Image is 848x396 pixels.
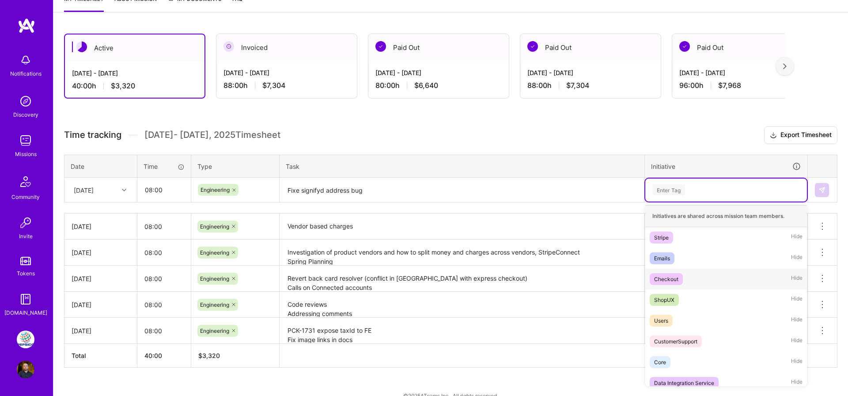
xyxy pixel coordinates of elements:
th: 40:00 [137,344,191,368]
i: icon Download [770,131,777,140]
span: Time tracking [64,129,121,141]
div: 96:00 h [679,81,806,90]
img: Invoiced [223,41,234,52]
img: Invite [17,214,34,232]
span: Hide [791,232,803,244]
span: Engineering [200,327,229,334]
div: Time [144,162,185,171]
div: Discovery [13,110,38,119]
img: PepsiCo: SodaStream Intl. 2024 AOP [17,331,34,348]
span: $3,320 [111,81,135,91]
div: [DATE] [72,248,130,257]
div: Tokens [17,269,35,278]
div: Enter Tag [652,183,685,197]
div: Checkout [654,274,678,284]
img: teamwork [17,132,34,149]
span: Hide [791,273,803,285]
span: Hide [791,252,803,264]
div: Initiatives are shared across mission team members. [645,205,807,227]
div: [DATE] - [DATE] [72,69,197,78]
div: Community [11,192,40,202]
input: HH:MM [137,293,191,316]
div: Data Integration Service [654,378,714,388]
div: [DATE] - [DATE] [679,68,806,77]
th: Date [64,155,137,178]
span: $ 3,320 [198,352,220,359]
span: Hide [791,377,803,389]
span: $7,968 [718,81,741,90]
div: 80:00 h [375,81,502,90]
div: [DATE] [72,274,130,283]
img: Paid Out [527,41,538,52]
img: Submit [818,187,825,194]
div: Paid Out [520,34,661,61]
div: Missions [15,149,37,159]
div: [DATE] [74,185,94,194]
textarea: Vendor based charges [280,214,644,239]
div: [DATE] - [DATE] [223,68,350,77]
div: 88:00 h [223,81,350,90]
div: [DATE] [72,300,130,309]
th: Type [191,155,280,178]
span: $7,304 [566,81,589,90]
img: bell [17,51,34,69]
img: guide book [17,290,34,308]
img: User Avatar [17,361,34,378]
div: [DATE] [72,222,130,231]
span: Engineering [200,249,229,256]
div: 40:00 h [72,81,197,91]
div: Initiative [651,161,801,171]
span: Engineering [200,275,229,282]
textarea: Investigation of product vendors and how to split money and charges across vendors, StripeConnect... [280,240,644,265]
span: Hide [791,315,803,327]
div: ShopUX [654,295,674,305]
span: Engineering [201,187,230,193]
span: [DATE] - [DATE] , 2025 Timesheet [144,129,280,141]
textarea: Fixe signifyd address bug [280,179,644,202]
textarea: PCK-1731 expose taxId to FE Fix image links in docs Helped with tiered campaigns fix [280,319,644,343]
div: Invite [19,232,33,241]
div: Core [654,358,666,367]
span: Hide [791,356,803,368]
img: discovery [17,92,34,110]
img: Community [15,171,36,192]
img: logo [18,18,35,34]
span: Engineering [200,223,229,230]
div: [DATE] - [DATE] [375,68,502,77]
div: Paid Out [672,34,813,61]
div: Notifications [10,69,42,78]
div: Users [654,316,668,325]
span: Engineering [200,301,229,308]
img: Paid Out [679,41,690,52]
div: [DATE] - [DATE] [527,68,654,77]
div: [DOMAIN_NAME] [4,308,47,317]
span: $7,304 [262,81,285,90]
button: Export Timesheet [764,126,837,144]
span: $6,640 [414,81,438,90]
div: 88:00 h [527,81,654,90]
img: right [783,63,787,69]
input: HH:MM [137,241,191,264]
div: Stripe [654,233,669,242]
div: Paid Out [368,34,509,61]
div: Invoiced [216,34,357,61]
a: PepsiCo: SodaStream Intl. 2024 AOP [15,331,37,348]
input: HH:MM [137,319,191,343]
textarea: Revert back card resolver (conflict in [GEOGRAPHIC_DATA] with express checkout) Calls on Connecte... [280,267,644,291]
div: Emails [654,254,670,263]
input: HH:MM [138,178,190,202]
th: Total [64,344,137,368]
img: tokens [20,257,31,265]
div: CustomerSupport [654,337,697,346]
textarea: Code reviews Addressing comments [280,293,644,317]
i: icon Chevron [122,188,126,192]
th: Task [280,155,645,178]
span: Hide [791,294,803,306]
div: [DATE] [72,326,130,335]
a: User Avatar [15,361,37,378]
div: Active [65,34,204,61]
input: HH:MM [137,267,191,290]
img: Active [76,42,87,52]
input: HH:MM [137,215,191,238]
span: Hide [791,335,803,347]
